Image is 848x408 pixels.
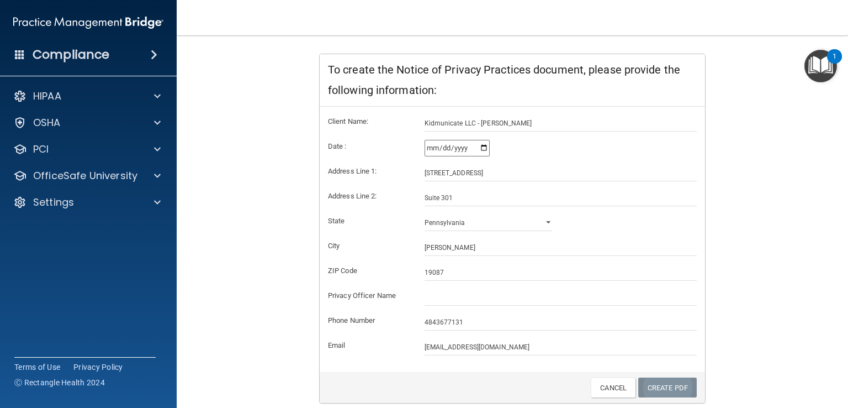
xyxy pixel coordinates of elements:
[320,215,416,228] label: State
[320,165,416,178] label: Address Line 1:
[425,264,697,281] input: _____
[320,289,416,302] label: Privacy Officer Name
[13,143,161,156] a: PCI
[320,140,416,153] label: Date :
[320,190,416,203] label: Address Line 2:
[14,377,105,388] span: Ⓒ Rectangle Health 2024
[320,264,416,278] label: ZIP Code
[33,116,61,129] p: OSHA
[320,115,416,128] label: Client Name:
[591,378,635,398] a: Cancel
[13,116,161,129] a: OSHA
[320,239,416,253] label: City
[33,169,137,182] p: OfficeSafe University
[33,143,49,156] p: PCI
[33,47,109,62] h4: Compliance
[13,169,161,182] a: OfficeSafe University
[73,362,123,373] a: Privacy Policy
[320,339,416,352] label: Email
[804,50,837,82] button: Open Resource Center, 1 new notification
[13,196,161,209] a: Settings
[33,196,74,209] p: Settings
[13,90,161,103] a: HIPAA
[13,12,163,34] img: PMB logo
[33,90,61,103] p: HIPAA
[638,378,697,398] a: Create PDF
[320,54,705,107] div: To create the Notice of Privacy Practices document, please provide the following information:
[833,56,836,71] div: 1
[320,314,416,327] label: Phone Number
[14,362,60,373] a: Terms of Use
